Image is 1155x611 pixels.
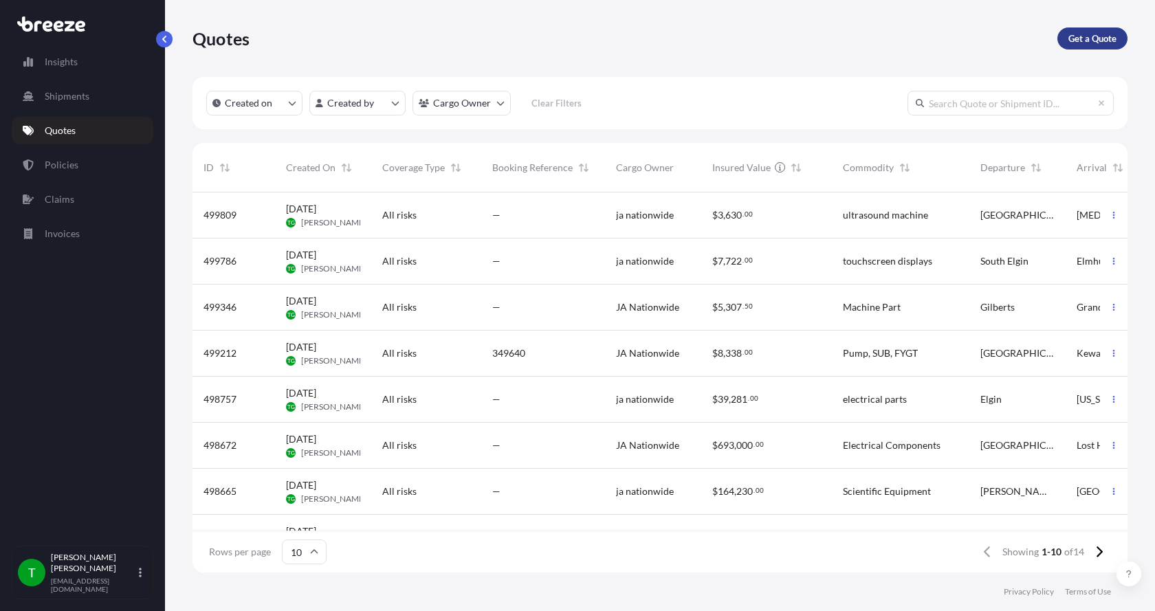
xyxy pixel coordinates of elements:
span: [DATE] [286,202,316,216]
a: Insights [12,48,153,76]
p: Quotes [192,27,250,49]
span: TG [287,492,295,506]
span: [GEOGRAPHIC_DATA] [980,208,1055,222]
span: , [734,441,736,450]
span: [MEDICAL_DATA] [1077,208,1137,222]
p: Clear Filters [531,96,582,110]
span: 5 [718,302,723,312]
button: Sort [1110,159,1126,176]
span: $ [712,395,718,404]
span: $ [712,302,718,312]
span: [PERSON_NAME] [301,217,366,228]
span: . [742,350,744,355]
span: . [753,488,755,493]
span: [PERSON_NAME] [301,263,366,274]
span: [DATE] [286,248,316,262]
span: T [28,566,36,579]
span: 498672 [203,438,236,452]
span: [PERSON_NAME] [301,355,366,366]
span: [DATE] [286,386,316,400]
span: 00 [745,350,753,355]
button: Sort [1028,159,1044,176]
span: touchscreen displays [843,254,932,268]
span: ja nationwide [616,254,674,268]
span: JA Nationwide [616,531,679,544]
span: . [742,258,744,263]
span: 000 [736,441,753,450]
span: [US_STATE] [1077,392,1125,406]
span: 00 [745,258,753,263]
span: TG [287,354,295,368]
span: . [748,396,749,401]
span: Electrical Components [843,438,940,452]
span: — [492,438,500,452]
button: cargoOwner Filter options [412,91,511,115]
span: TG [287,308,295,322]
p: Get a Quote [1068,32,1116,45]
button: Sort [338,159,355,176]
span: — [492,392,500,406]
span: 499809 [203,208,236,222]
span: 00 [756,488,764,493]
span: 281 [731,395,747,404]
span: 338 [725,348,742,358]
span: [PERSON_NAME] [301,309,366,320]
span: ID [203,161,214,175]
span: , [723,210,725,220]
span: [GEOGRAPHIC_DATA] [980,346,1055,360]
span: TG [287,446,295,460]
p: Privacy Policy [1004,586,1054,597]
span: 230 [736,487,753,496]
span: [GEOGRAPHIC_DATA] [1077,485,1137,498]
span: [DATE] [286,294,316,308]
span: . [742,212,744,216]
span: TG [287,262,295,276]
span: $ [712,348,718,358]
span: , [734,487,736,496]
span: 39 [718,395,729,404]
span: , [729,395,731,404]
span: 498665 [203,485,236,498]
p: Quotes [45,124,76,137]
p: Created by [327,96,374,110]
input: Search Quote or Shipment ID... [907,91,1114,115]
span: Machine Part [843,300,901,314]
span: . [753,442,755,447]
span: 630 [725,210,742,220]
span: $ [712,487,718,496]
span: All risks [382,300,417,314]
span: Scientific Equipment [843,485,931,498]
span: Booking Reference [492,161,573,175]
span: Lost Hills [1077,438,1116,452]
p: Terms of Use [1065,586,1111,597]
span: 00 [756,442,764,447]
span: 498586 [203,531,236,544]
span: [PERSON_NAME] [301,401,366,412]
span: Grandview [1077,300,1123,314]
span: 7 [718,256,723,266]
span: — [492,254,500,268]
a: Quotes [12,117,153,144]
span: electrical parts [843,392,907,406]
span: 164 [718,487,734,496]
span: Rows per page [209,545,271,559]
button: Clear Filters [518,92,595,114]
p: Shipments [45,89,89,103]
span: [PERSON_NAME] [980,485,1055,498]
span: — [492,208,500,222]
span: Elmhurst [1077,254,1116,268]
a: Policies [12,151,153,179]
span: 349640 [492,346,525,360]
span: $ [712,256,718,266]
p: Policies [45,158,78,172]
span: Coverage Type [382,161,445,175]
span: , [723,302,725,312]
span: All risks [382,208,417,222]
span: $ [712,210,718,220]
span: ultrasound machine [843,208,928,222]
span: Franklin [1077,531,1112,544]
span: ja nationwide [616,485,674,498]
span: [DATE] [286,524,316,538]
span: [DATE] [286,340,316,354]
span: 498757 [203,392,236,406]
